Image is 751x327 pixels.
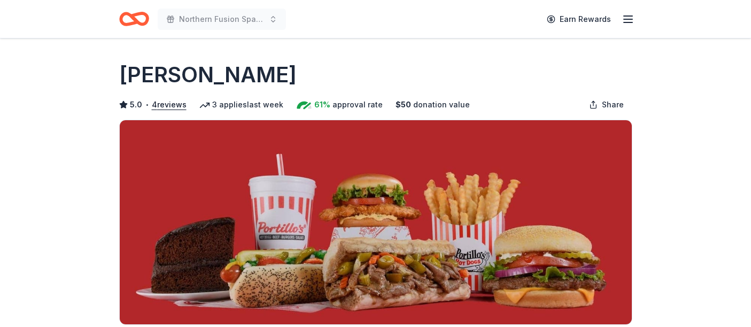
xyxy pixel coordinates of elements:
[413,98,470,111] span: donation value
[119,60,297,90] h1: [PERSON_NAME]
[396,98,411,111] span: $ 50
[145,100,149,109] span: •
[540,10,617,29] a: Earn Rewards
[120,120,632,324] img: Image for Portillo's
[580,94,632,115] button: Share
[602,98,624,111] span: Share
[158,9,286,30] button: Northern Fusion Spaghetti Fundraiser
[332,98,383,111] span: approval rate
[119,6,149,32] a: Home
[152,98,187,111] button: 4reviews
[199,98,283,111] div: 3 applies last week
[130,98,142,111] span: 5.0
[179,13,265,26] span: Northern Fusion Spaghetti Fundraiser
[314,98,330,111] span: 61%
